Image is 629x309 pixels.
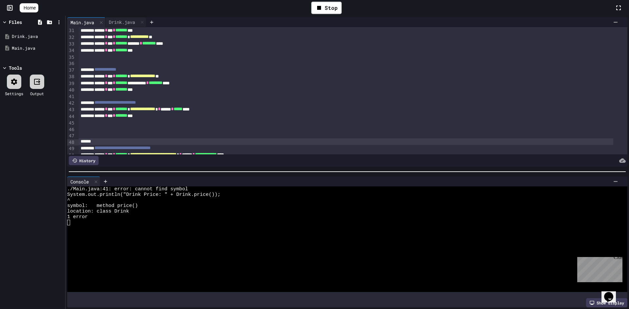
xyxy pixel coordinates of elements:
div: 39 [67,80,75,87]
div: Main.java [67,19,97,26]
div: 45 [67,120,75,127]
div: 50 [67,152,75,159]
span: symbol: method price() [67,203,138,209]
div: Stop [311,2,342,14]
div: 48 [67,139,75,146]
div: 40 [67,87,75,94]
div: Main.java [12,45,63,52]
span: location: class Drink [67,209,129,214]
iframe: chat widget [601,283,622,302]
div: Drink.java [105,17,146,27]
span: ./Main.java:41: error: cannot find symbol [67,186,188,192]
div: Drink.java [12,33,63,40]
div: 33 [67,41,75,47]
div: 47 [67,133,75,139]
div: 42 [67,100,75,107]
div: 37 [67,67,75,74]
div: 44 [67,113,75,120]
div: 46 [67,127,75,133]
div: 34 [67,47,75,54]
div: Console [67,177,100,186]
div: 35 [67,54,75,61]
a: Home [20,3,38,12]
div: Main.java [67,17,105,27]
div: Console [67,178,92,185]
span: ^ [67,197,70,203]
span: Home [24,5,36,11]
div: Output [30,91,44,96]
div: 41 [67,94,75,100]
span: System.out.println("Drink Price: " + Drink.price()); [67,192,220,197]
div: Tools [9,64,22,71]
div: 32 [67,34,75,41]
div: 31 [67,27,75,34]
div: Settings [5,91,23,96]
span: 1 error [67,214,88,220]
div: Chat with us now!Close [3,3,45,42]
div: 49 [67,146,75,152]
div: 38 [67,74,75,80]
div: Files [9,19,22,26]
div: History [69,156,99,165]
iframe: chat widget [575,254,622,282]
div: Show display [586,298,627,307]
div: 43 [67,107,75,113]
div: Drink.java [105,19,138,26]
div: 36 [67,60,75,67]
